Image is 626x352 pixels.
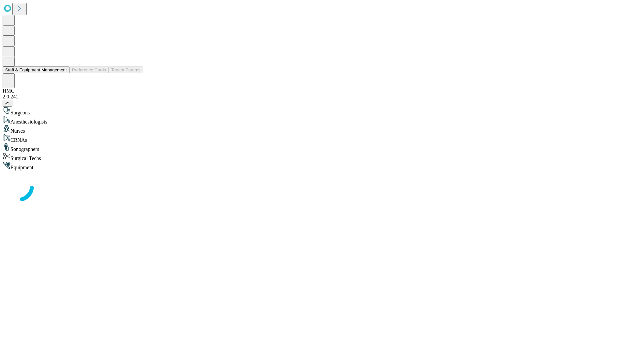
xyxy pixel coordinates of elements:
[69,66,109,73] button: Preference Cards
[3,143,623,152] div: Sonographers
[3,152,623,161] div: Surgical Techs
[3,94,623,100] div: 2.0.241
[3,107,623,116] div: Surgeons
[3,66,69,73] button: Staff & Equipment Management
[3,125,623,134] div: Nurses
[3,134,623,143] div: CRNAs
[5,101,10,106] span: @
[3,116,623,125] div: Anesthesiologists
[109,66,143,73] button: Tenant Params
[3,100,12,107] button: @
[3,161,623,170] div: Equipment
[3,88,623,94] div: HMC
